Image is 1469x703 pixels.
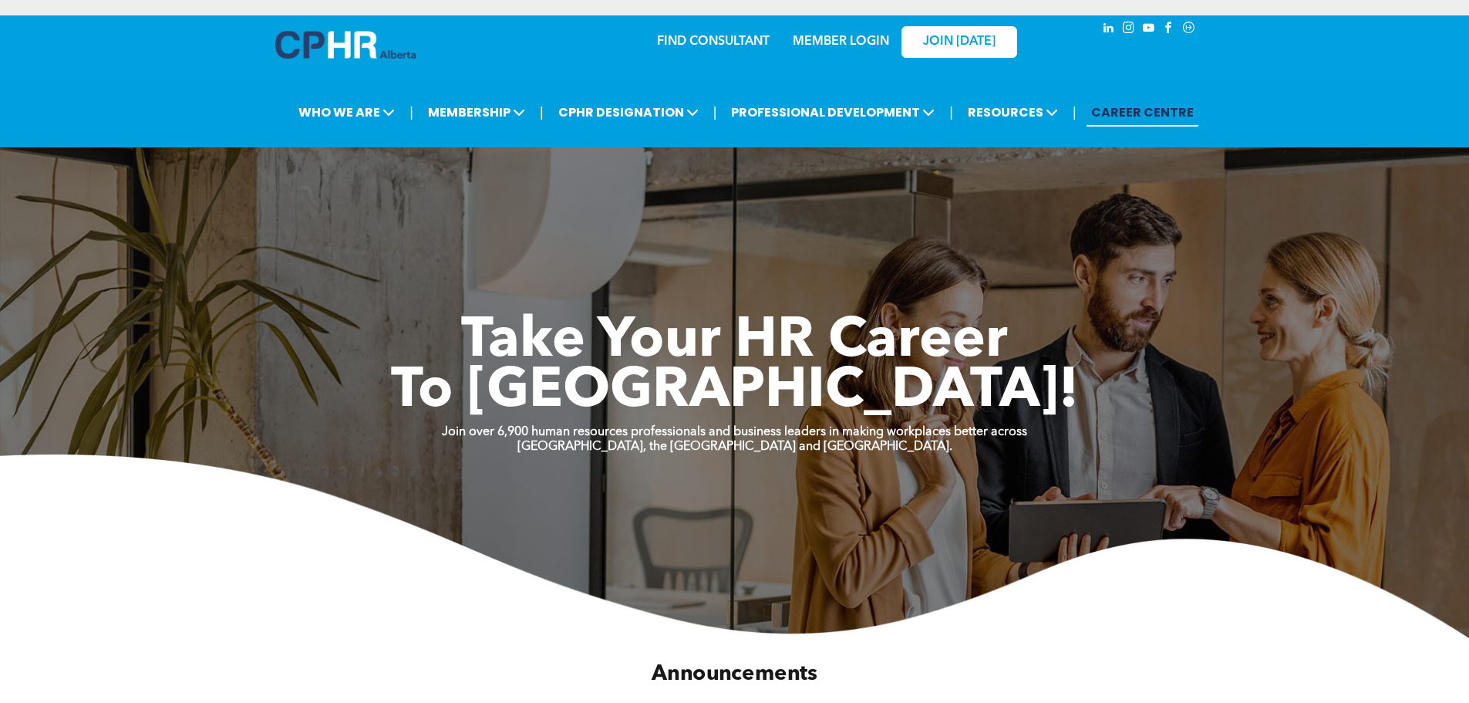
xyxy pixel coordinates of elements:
span: WHO WE ARE [294,98,399,127]
a: facebook [1161,19,1178,40]
span: Take Your HR Career [461,314,1008,370]
li: | [409,96,413,128]
a: MEMBER LOGIN [793,35,889,48]
a: instagram [1120,19,1137,40]
span: RESOURCES [963,98,1063,127]
span: PROFESSIONAL DEVELOPMENT [726,98,939,127]
li: | [540,96,544,128]
a: Social network [1181,19,1198,40]
li: | [949,96,953,128]
a: CAREER CENTRE [1087,98,1198,127]
span: MEMBERSHIP [423,98,530,127]
a: FIND CONSULTANT [657,35,770,48]
a: youtube [1140,19,1157,40]
span: To [GEOGRAPHIC_DATA]! [391,364,1079,420]
img: A blue and white logo for cp alberta [275,31,416,59]
strong: Join over 6,900 human resources professionals and business leaders in making workplaces better ac... [442,426,1027,438]
span: CPHR DESIGNATION [554,98,703,127]
li: | [1073,96,1076,128]
strong: [GEOGRAPHIC_DATA], the [GEOGRAPHIC_DATA] and [GEOGRAPHIC_DATA]. [517,441,952,453]
span: Announcements [652,664,817,684]
a: JOIN [DATE] [901,26,1017,58]
span: JOIN [DATE] [923,35,996,49]
li: | [713,96,717,128]
a: linkedin [1100,19,1117,40]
